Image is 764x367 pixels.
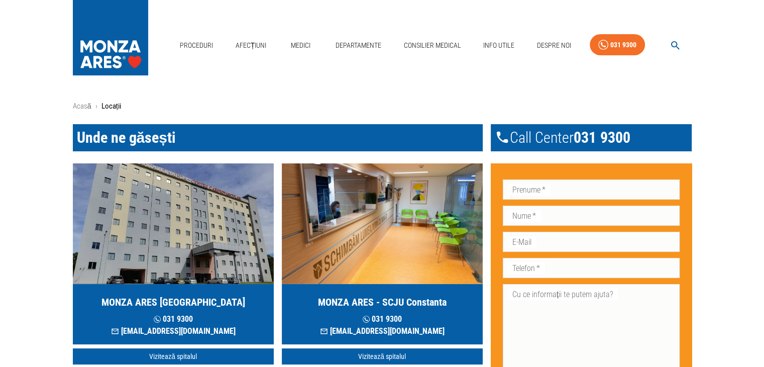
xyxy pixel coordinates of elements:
[479,35,518,56] a: Info Utile
[111,325,236,337] p: [EMAIL_ADDRESS][DOMAIN_NAME]
[95,101,97,112] li: ›
[73,101,692,112] nav: breadcrumb
[285,35,317,56] a: Medici
[590,34,645,56] a: 031 9300
[101,295,245,309] h5: MONZA ARES [GEOGRAPHIC_DATA]
[574,128,630,147] span: 031 9300
[232,35,271,56] a: Afecțiuni
[282,163,483,284] img: MONZA ARES Constanta
[111,313,236,325] p: 031 9300
[73,102,91,111] a: Acasă
[399,35,465,56] a: Consilier Medical
[533,35,575,56] a: Despre Noi
[73,163,274,344] a: MONZA ARES [GEOGRAPHIC_DATA] 031 9300[EMAIL_ADDRESS][DOMAIN_NAME]
[73,348,274,365] a: Vizitează spitalul
[318,295,447,309] h5: MONZA ARES - SCJU Constanta
[320,325,445,337] p: [EMAIL_ADDRESS][DOMAIN_NAME]
[610,39,636,51] div: 031 9300
[491,124,692,151] div: Call Center
[320,313,445,325] p: 031 9300
[73,163,274,284] img: MONZA ARES Bucuresti
[282,163,483,344] a: MONZA ARES - SCJU Constanta 031 9300[EMAIL_ADDRESS][DOMAIN_NAME]
[101,101,121,112] p: Locații
[176,35,217,56] a: Proceduri
[77,129,176,146] span: Unde ne găsești
[282,348,483,365] a: Vizitează spitalul
[332,35,385,56] a: Departamente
